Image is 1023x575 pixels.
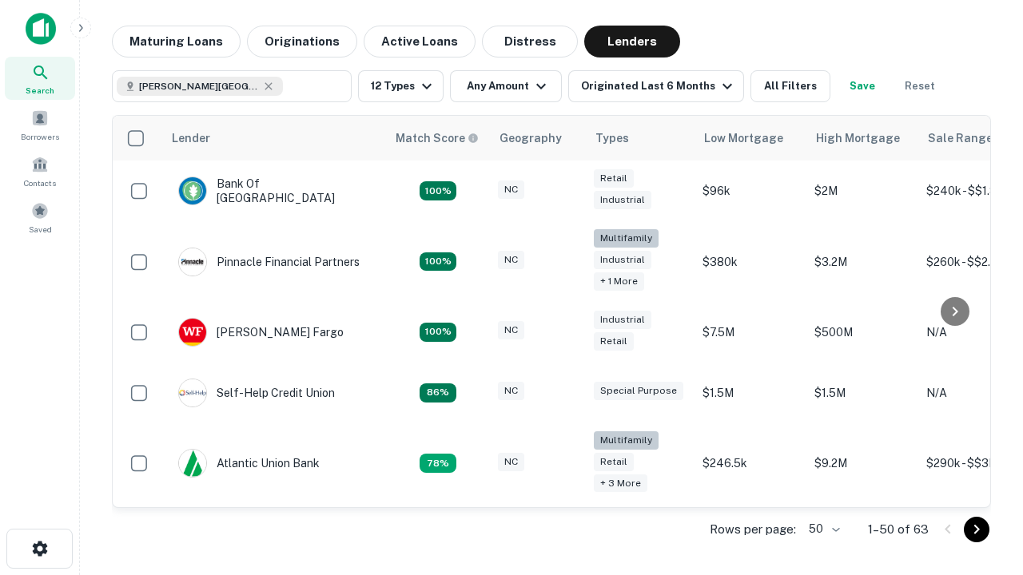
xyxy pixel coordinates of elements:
[594,272,644,291] div: + 1 more
[594,332,634,351] div: Retail
[26,13,56,45] img: capitalize-icon.png
[594,229,659,248] div: Multifamily
[584,26,680,57] button: Lenders
[594,453,634,471] div: Retail
[837,70,888,102] button: Save your search to get updates of matches that match your search criteria.
[396,129,476,147] h6: Match Score
[943,396,1023,473] iframe: Chat Widget
[5,103,75,146] a: Borrowers
[420,454,456,473] div: Matching Properties: 10, hasApolloMatch: undefined
[386,116,490,161] th: Capitalize uses an advanced AI algorithm to match your search with the best lender. The match sco...
[420,383,456,402] div: Matching Properties: 11, hasApolloMatch: undefined
[5,57,75,100] a: Search
[498,453,524,471] div: NC
[594,311,651,329] div: Industrial
[594,382,683,400] div: Special Purpose
[928,129,993,148] div: Sale Range
[868,520,929,539] p: 1–50 of 63
[806,302,918,363] td: $500M
[178,176,370,205] div: Bank Of [GEOGRAPHIC_DATA]
[594,251,651,269] div: Industrial
[500,129,562,148] div: Geography
[695,221,806,302] td: $380k
[695,161,806,221] td: $96k
[179,248,206,276] img: picture
[5,149,75,192] a: Contacts
[594,169,634,188] div: Retail
[482,26,578,57] button: Distress
[21,130,59,143] span: Borrowers
[498,382,524,400] div: NC
[112,26,241,57] button: Maturing Loans
[420,323,456,342] div: Matching Properties: 14, hasApolloMatch: undefined
[964,517,989,542] button: Go to next page
[364,26,476,57] button: Active Loans
[172,129,210,148] div: Lender
[594,191,651,209] div: Industrial
[178,379,335,407] div: Self-help Credit Union
[178,318,344,347] div: [PERSON_NAME] Fargo
[490,116,586,161] th: Geography
[802,517,842,541] div: 50
[5,196,75,239] a: Saved
[816,129,900,148] div: High Mortgage
[695,423,806,504] td: $246.5k
[420,181,456,200] div: Matching Properties: 14, hasApolloMatch: undefined
[24,176,56,189] span: Contacts
[396,129,479,147] div: Capitalize uses an advanced AI algorithm to match your search with the best lender. The match sco...
[358,70,444,102] button: 12 Types
[806,423,918,504] td: $9.2M
[498,180,524,199] div: NC
[806,363,918,423] td: $1.5M
[29,223,52,236] span: Saved
[498,251,524,269] div: NC
[420,252,456,272] div: Matching Properties: 23, hasApolloMatch: undefined
[247,26,357,57] button: Originations
[695,363,806,423] td: $1.5M
[894,70,945,102] button: Reset
[179,177,206,204] img: picture
[695,116,806,161] th: Low Mortgage
[139,79,259,93] span: [PERSON_NAME][GEOGRAPHIC_DATA], [GEOGRAPHIC_DATA]
[178,248,360,276] div: Pinnacle Financial Partners
[806,116,918,161] th: High Mortgage
[594,431,659,450] div: Multifamily
[704,129,783,148] div: Low Mortgage
[178,449,320,478] div: Atlantic Union Bank
[179,450,206,477] img: picture
[450,70,562,102] button: Any Amount
[586,116,695,161] th: Types
[498,321,524,339] div: NC
[581,77,737,96] div: Originated Last 6 Months
[806,221,918,302] td: $3.2M
[162,116,386,161] th: Lender
[26,84,54,97] span: Search
[750,70,830,102] button: All Filters
[594,474,647,493] div: + 3 more
[695,302,806,363] td: $7.5M
[568,70,744,102] button: Originated Last 6 Months
[595,129,629,148] div: Types
[179,379,206,406] img: picture
[179,319,206,346] img: picture
[806,161,918,221] td: $2M
[710,520,796,539] p: Rows per page:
